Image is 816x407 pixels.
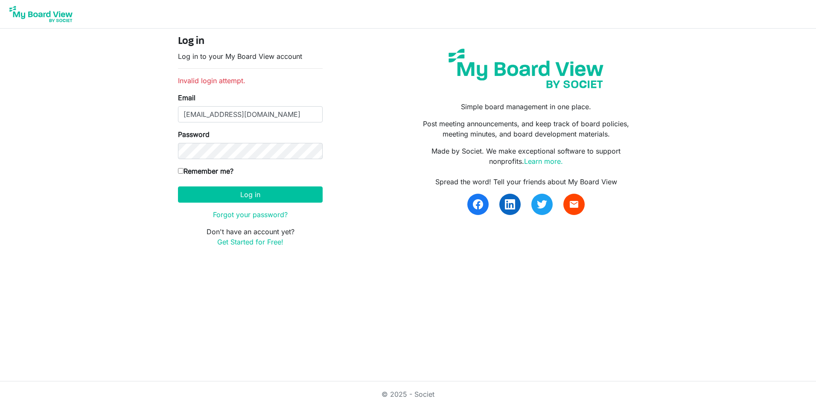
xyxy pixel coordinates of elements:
[217,238,283,246] a: Get Started for Free!
[178,129,210,140] label: Password
[178,168,184,174] input: Remember me?
[442,42,610,95] img: my-board-view-societ.svg
[537,199,547,209] img: twitter.svg
[178,35,323,48] h4: Log in
[563,194,585,215] a: email
[178,93,195,103] label: Email
[505,199,515,209] img: linkedin.svg
[213,210,288,219] a: Forgot your password?
[7,3,75,25] img: My Board View Logo
[414,146,638,166] p: Made by Societ. We make exceptional software to support nonprofits.
[473,199,483,209] img: facebook.svg
[414,102,638,112] p: Simple board management in one place.
[569,199,579,209] span: email
[414,119,638,139] p: Post meeting announcements, and keep track of board policies, meeting minutes, and board developm...
[178,166,233,176] label: Remember me?
[414,177,638,187] div: Spread the word! Tell your friends about My Board View
[178,51,323,61] p: Log in to your My Board View account
[178,186,323,203] button: Log in
[382,390,434,398] a: © 2025 - Societ
[178,227,323,247] p: Don't have an account yet?
[524,157,563,166] a: Learn more.
[178,76,323,86] li: Invalid login attempt.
